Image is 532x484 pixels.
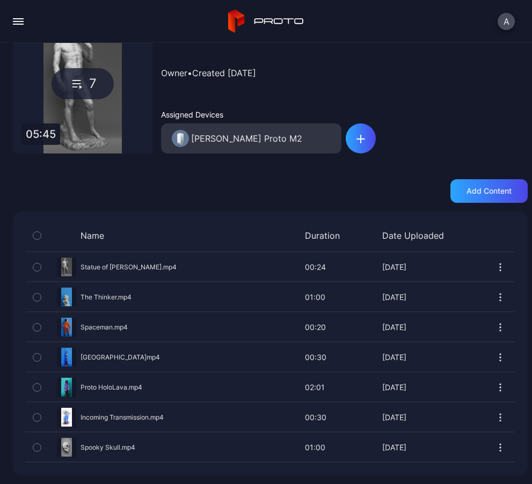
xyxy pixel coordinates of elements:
button: A [498,13,515,30]
div: Date Uploaded [382,230,463,241]
div: Alex Epstein's Proto M2 [191,132,302,145]
div: Add content [467,187,512,195]
div: Duration [305,230,359,241]
div: 7 [52,68,114,99]
div: Owner • Created [DATE] [161,48,528,97]
div: Assigned Devices [161,110,341,119]
div: Name [48,230,282,241]
button: Add content [450,179,528,203]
